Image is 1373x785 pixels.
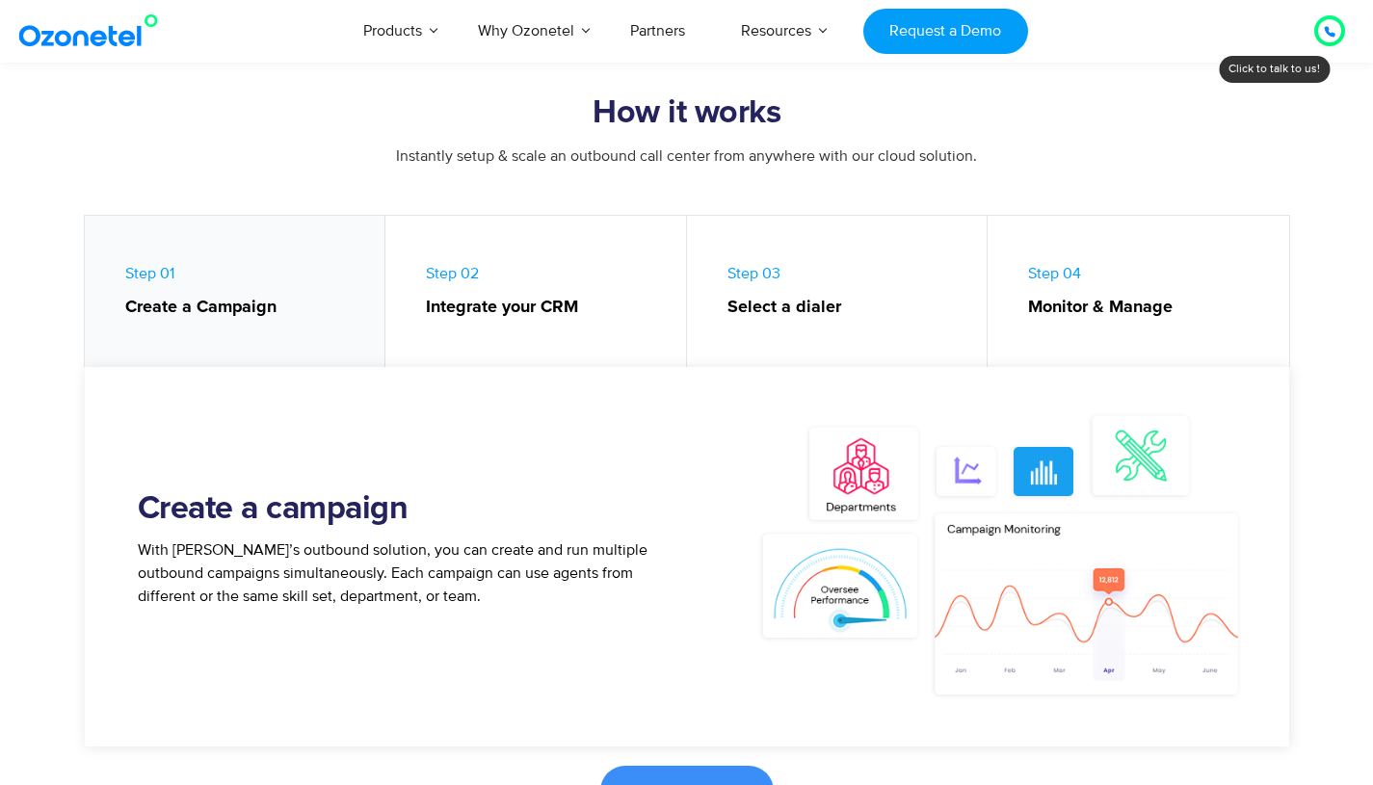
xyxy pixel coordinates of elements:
[426,264,667,321] span: Step 02
[727,264,968,321] span: Step 03
[988,216,1289,377] a: Step 04Monitor & Manage
[1028,264,1270,321] span: Step 04
[426,295,667,321] strong: Integrate your CRM
[85,216,386,377] a: Step 01Create a Campaign
[85,94,1289,133] h2: How it works
[687,216,989,377] a: Step 03Select a dialer
[385,216,687,377] a: Step 02Integrate your CRM
[1028,295,1270,321] strong: Monitor & Manage
[396,146,977,166] span: Instantly setup & scale an outbound call center from anywhere with our cloud solution.
[863,9,1028,54] a: Request a Demo
[125,295,366,321] strong: Create a Campaign
[727,295,968,321] strong: Select a dialer
[138,540,647,606] span: With [PERSON_NAME]’s outbound solution, you can create and run multiple outbound campaigns simult...
[125,264,366,321] span: Step 01
[138,490,687,529] h2: Create a campaign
